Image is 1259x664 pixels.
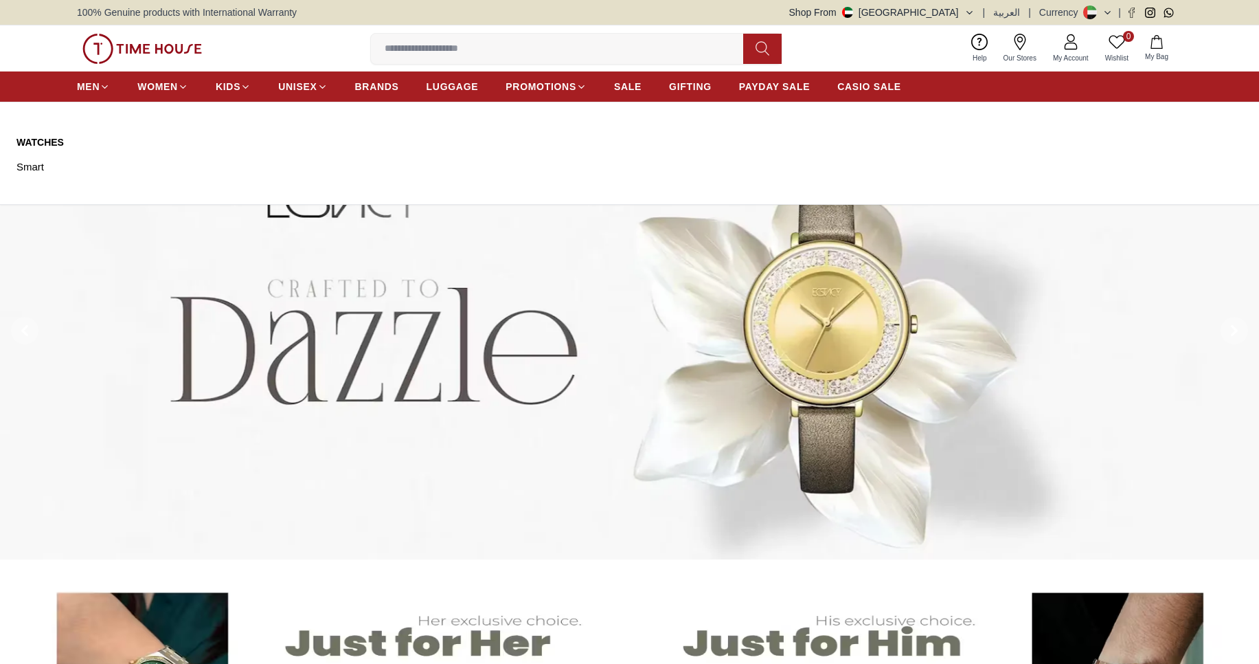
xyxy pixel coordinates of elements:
a: Help [964,31,995,66]
span: Help [967,53,993,63]
span: 100% Genuine products with International Warranty [77,5,297,19]
a: Our Stores [995,31,1045,66]
span: PROMOTIONS [506,80,576,93]
span: BRANDS [355,80,399,93]
a: Watches [16,135,177,149]
div: Currency [1039,5,1084,19]
span: LUGGAGE [427,80,479,93]
a: LUGGAGE [427,74,479,99]
img: United Arab Emirates [842,7,853,18]
span: Wishlist [1100,53,1134,63]
a: UNISEX [278,74,327,99]
span: My Account [1047,53,1094,63]
span: GIFTING [669,80,712,93]
span: Our Stores [998,53,1042,63]
span: | [983,5,986,19]
span: My Bag [1139,52,1174,62]
a: BRANDS [355,74,399,99]
span: CASIO SALE [837,80,901,93]
span: MEN [77,80,100,93]
a: SALE [614,74,642,99]
button: Shop From[GEOGRAPHIC_DATA] [789,5,975,19]
span: UNISEX [278,80,317,93]
a: Whatsapp [1164,8,1174,18]
a: Instagram [1145,8,1155,18]
a: PROMOTIONS [506,74,587,99]
span: WOMEN [137,80,178,93]
img: ... [82,34,202,64]
a: Smart [16,157,177,177]
a: Facebook [1126,8,1137,18]
a: WOMEN [137,74,188,99]
a: 0Wishlist [1097,31,1137,66]
span: | [1028,5,1031,19]
span: SALE [614,80,642,93]
a: GIFTING [669,74,712,99]
a: PAYDAY SALE [739,74,810,99]
a: MEN [77,74,110,99]
a: KIDS [216,74,251,99]
span: PAYDAY SALE [739,80,810,93]
button: العربية [993,5,1020,19]
button: My Bag [1137,32,1177,65]
span: KIDS [216,80,240,93]
span: 0 [1123,31,1134,42]
a: CASIO SALE [837,74,901,99]
span: | [1118,5,1121,19]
